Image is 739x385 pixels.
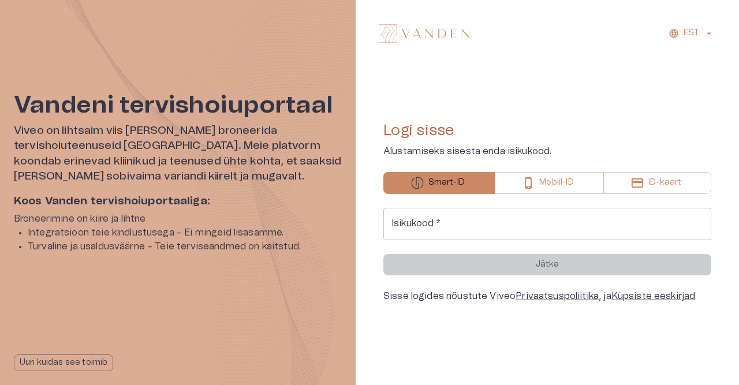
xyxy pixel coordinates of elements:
a: Küpsiste eeskirjad [611,291,696,301]
button: Uuri kuidas see toimib [14,354,113,371]
div: Sisse logides nõustute Viveo , ja [383,289,711,303]
p: ID-kaart [648,177,681,189]
a: Privaatsuspoliitika [516,291,599,301]
button: Smart-ID [383,172,495,194]
p: Smart-ID [428,177,465,189]
img: Vanden logo [379,24,469,43]
p: EST [684,27,699,39]
button: ID-kaart [603,172,711,194]
button: EST [667,25,716,42]
iframe: Help widget launcher [649,332,739,365]
button: Mobiil-ID [495,172,604,194]
p: Alustamiseks sisesta enda isikukood. [383,144,711,158]
p: Uuri kuidas see toimib [20,357,107,369]
h4: Logi sisse [383,121,711,140]
p: Mobiil-ID [539,177,573,189]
